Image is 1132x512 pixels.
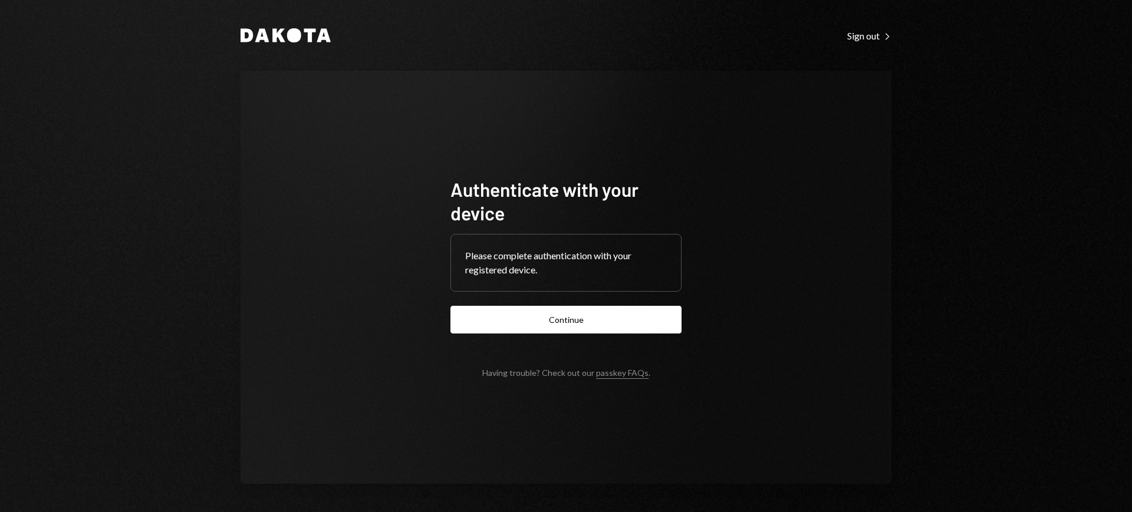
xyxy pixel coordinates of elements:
a: passkey FAQs [596,368,649,379]
h1: Authenticate with your device [450,177,682,224]
button: Continue [450,306,682,333]
div: Please complete authentication with your registered device. [465,249,667,277]
a: Sign out [847,29,891,42]
div: Sign out [847,30,891,42]
div: Having trouble? Check out our . [482,368,650,378]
